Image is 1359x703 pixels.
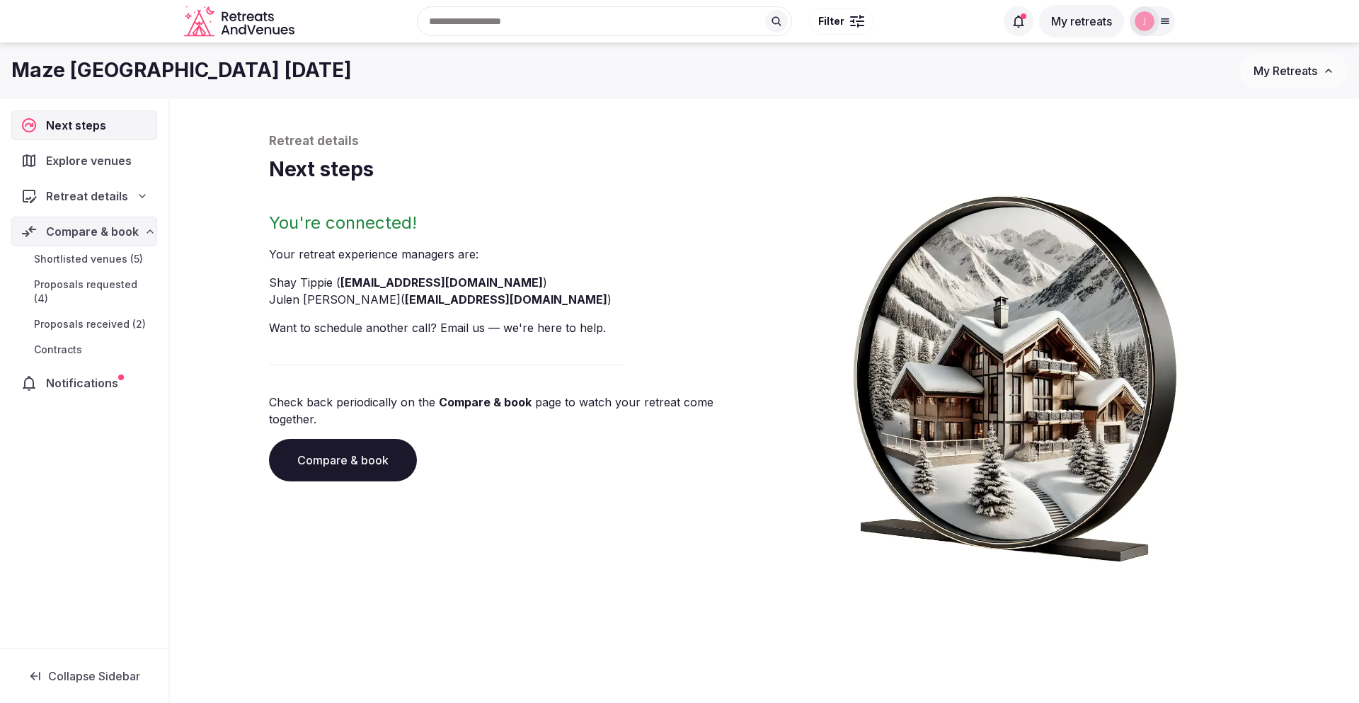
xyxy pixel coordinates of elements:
span: Collapse Sidebar [48,669,140,683]
a: Compare & book [269,439,417,481]
a: Proposals received (2) [11,314,157,334]
span: Next steps [46,117,112,134]
span: Notifications [46,375,124,391]
p: Want to schedule another call? Email us — we're here to help. [269,319,759,336]
a: Shortlisted venues (5) [11,249,157,269]
img: jolynn.hall [1135,11,1154,31]
p: Your retreat experience manager s are : [269,246,759,263]
h2: You're connected! [269,212,759,234]
a: Next steps [11,110,157,140]
a: Visit the homepage [184,6,297,38]
span: Compare & book [46,223,139,240]
h1: Maze [GEOGRAPHIC_DATA] [DATE] [11,57,352,84]
a: Notifications [11,368,157,398]
span: Shortlisted venues (5) [34,252,143,266]
button: Filter [809,8,873,35]
a: Contracts [11,340,157,360]
span: Proposals requested (4) [34,278,151,306]
span: Retreat details [46,188,128,205]
span: Filter [818,14,844,28]
h1: Next steps [269,156,1260,183]
li: Shay Tippie ( ) [269,274,759,291]
button: My Retreats [1240,53,1348,88]
li: Julen [PERSON_NAME] ( ) [269,291,759,308]
span: Explore venues [46,152,137,169]
a: [EMAIL_ADDRESS][DOMAIN_NAME] [340,275,543,290]
span: Contracts [34,343,82,357]
a: [EMAIL_ADDRESS][DOMAIN_NAME] [405,292,607,307]
a: Proposals requested (4) [11,275,157,309]
p: Check back periodically on the page to watch your retreat come together. [269,394,759,428]
a: My retreats [1039,14,1124,28]
span: Proposals received (2) [34,317,146,331]
p: Retreat details [269,133,1260,150]
svg: Retreats and Venues company logo [184,6,297,38]
button: Collapse Sidebar [11,661,157,692]
button: My retreats [1039,5,1124,38]
img: Winter chalet retreat in picture frame [827,183,1203,562]
span: My Retreats [1254,64,1317,78]
a: Compare & book [439,395,532,409]
a: Explore venues [11,146,157,176]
